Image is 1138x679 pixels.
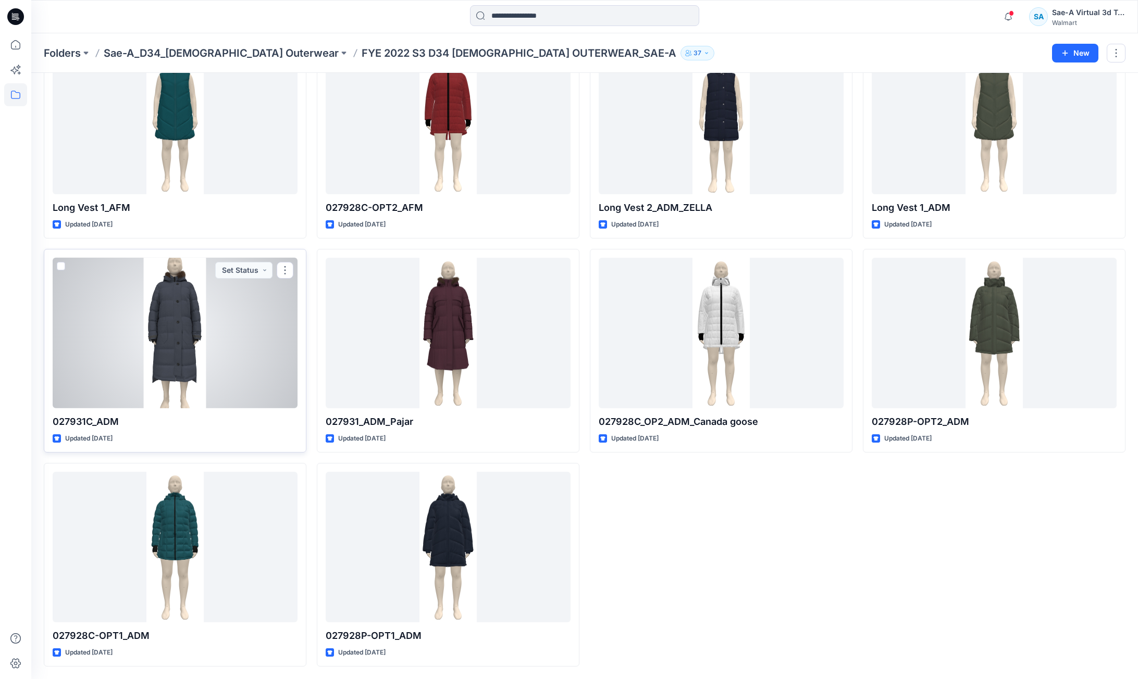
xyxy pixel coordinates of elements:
[53,472,298,622] a: 027928C-OPT1_ADM
[65,647,113,658] p: Updated [DATE]
[611,219,659,230] p: Updated [DATE]
[65,219,113,230] p: Updated [DATE]
[53,628,298,643] p: 027928C-OPT1_ADM
[1029,7,1048,26] div: SA
[53,44,298,194] a: Long Vest 1_AFM
[599,44,844,194] a: Long Vest 2_ADM_ZELLA
[599,200,844,215] p: Long Vest 2_ADM_ZELLA
[338,433,386,444] p: Updated [DATE]
[53,258,298,408] a: 027931C_ADM
[599,258,844,408] a: 027928C_OP2_ADM_Canada goose
[694,47,701,59] p: 37
[1052,44,1098,62] button: New
[326,200,571,215] p: 027928C-OPT2_AFM
[599,414,844,429] p: 027928C_OP2_ADM_Canada goose
[104,46,339,60] a: Sae-A_D34_[DEMOGRAPHIC_DATA] Outerwear
[884,433,932,444] p: Updated [DATE]
[326,44,571,194] a: 027928C-OPT2_AFM
[872,258,1117,408] a: 027928P-OPT2_ADM
[884,219,932,230] p: Updated [DATE]
[872,414,1117,429] p: 027928P-OPT2_ADM
[326,414,571,429] p: 027931_ADM_Pajar
[53,200,298,215] p: Long Vest 1_AFM
[362,46,676,60] p: FYE 2022 S3 D34 [DEMOGRAPHIC_DATA] OUTERWEAR_SAE-A
[338,647,386,658] p: Updated [DATE]
[872,44,1117,194] a: Long Vest 1_ADM
[681,46,714,60] button: 37
[53,414,298,429] p: 027931C_ADM
[65,433,113,444] p: Updated [DATE]
[44,46,81,60] a: Folders
[338,219,386,230] p: Updated [DATE]
[1052,19,1125,27] div: Walmart
[326,628,571,643] p: 027928P-OPT1_ADM
[611,433,659,444] p: Updated [DATE]
[1052,6,1125,19] div: Sae-A Virtual 3d Team
[872,200,1117,215] p: Long Vest 1_ADM
[326,258,571,408] a: 027931_ADM_Pajar
[326,472,571,622] a: 027928P-OPT1_ADM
